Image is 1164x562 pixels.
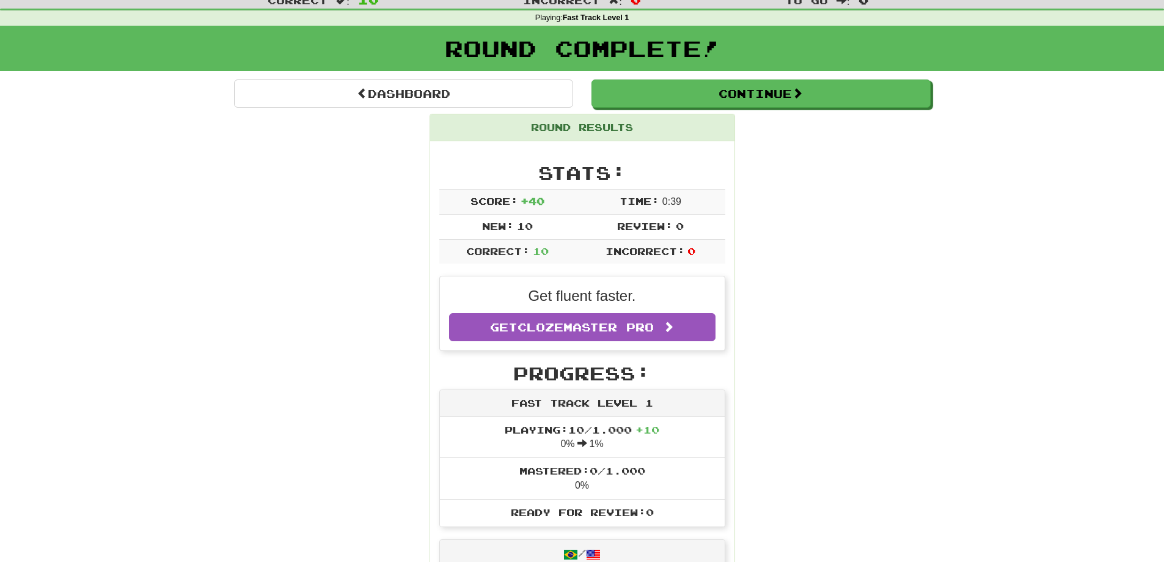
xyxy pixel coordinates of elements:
[470,195,518,207] span: Score:
[439,363,725,383] h2: Progress:
[440,390,725,417] div: Fast Track Level 1
[617,220,673,232] span: Review:
[505,424,659,435] span: Playing: 10 / 1.000
[591,79,931,108] button: Continue
[662,196,681,207] span: 0 : 39
[635,424,659,435] span: + 10
[234,79,573,108] a: Dashboard
[4,36,1160,61] h1: Round Complete!
[440,457,725,500] li: 0%
[430,114,734,141] div: Round Results
[563,13,629,22] strong: Fast Track Level 1
[606,245,685,257] span: Incorrect:
[482,220,514,232] span: New:
[519,465,645,476] span: Mastered: 0 / 1.000
[518,320,654,334] span: Clozemaster Pro
[440,417,725,459] li: 0% 1%
[533,245,549,257] span: 10
[620,195,659,207] span: Time:
[521,195,544,207] span: + 40
[449,313,716,341] a: GetClozemaster Pro
[449,286,716,306] p: Get fluent faster.
[511,506,654,518] span: Ready for Review: 0
[517,220,533,232] span: 10
[466,245,530,257] span: Correct:
[676,220,684,232] span: 0
[687,245,695,257] span: 0
[439,163,725,183] h2: Stats:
